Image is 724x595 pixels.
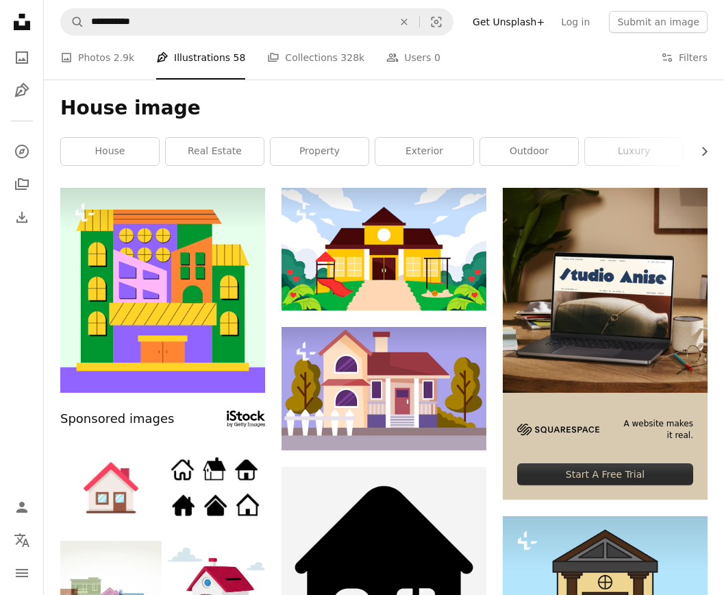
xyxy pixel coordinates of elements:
button: Menu [8,559,36,587]
img: home and house icon set. vector illustration image. [164,437,266,539]
a: A building with a lot of windows on top of it [60,284,265,296]
span: 0 [434,50,440,65]
img: A house with a picket fence in front of it [282,327,486,450]
a: luxury [585,138,683,165]
span: A website makes it real. [616,418,693,441]
a: outdoor [480,138,578,165]
button: scroll list to the right [692,138,708,165]
img: A building with a lot of windows on top of it [60,188,265,393]
a: Collections [8,171,36,198]
a: A website makes it real.Start A Free Trial [503,188,708,500]
a: Photos [8,44,36,71]
img: file-1705123271268-c3eaf6a79b21image [503,188,708,393]
a: Illustrations [8,77,36,104]
button: Clear [389,9,419,35]
a: house [61,138,159,165]
h1: House image [60,96,708,121]
a: A house with a picket fence in front of it [282,382,486,395]
img: A house with a slide in front of it [282,188,486,311]
button: Submit an image [609,11,708,33]
img: file-1705255347840-230a6ab5bca9image [517,424,599,435]
a: Download History [8,204,36,231]
a: A black and white picture of a house [282,563,486,575]
a: property [271,138,369,165]
span: 328k [340,50,364,65]
button: Search Unsplash [61,9,84,35]
a: Explore [8,138,36,165]
form: Find visuals sitewide [60,8,453,36]
span: Sponsored images [60,409,174,429]
a: Get Unsplash+ [464,11,553,33]
a: real estate [166,138,264,165]
button: Visual search [420,9,453,35]
img: Home Flat Icon. Pixel Perfect. For Mobile and Web. [60,437,162,539]
a: Users 0 [386,36,440,80]
button: Filters [661,36,708,80]
a: Photos 2.9k [60,36,134,80]
a: Log in [553,11,598,33]
a: A house with a slide in front of it [282,243,486,255]
a: Collections 328k [267,36,364,80]
div: Start A Free Trial [517,463,693,485]
span: 2.9k [114,50,134,65]
a: exterior [375,138,473,165]
a: Log in / Sign up [8,494,36,521]
button: Language [8,526,36,554]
